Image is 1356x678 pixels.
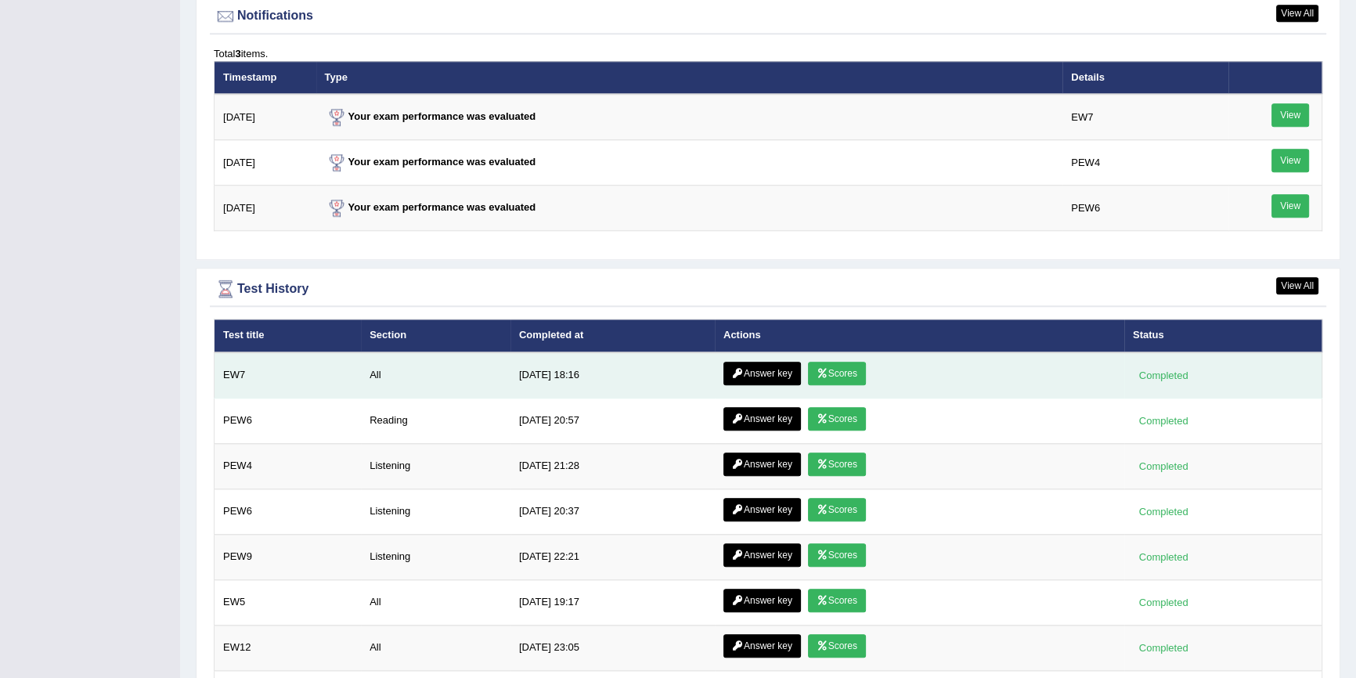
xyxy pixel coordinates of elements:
[325,110,536,122] strong: Your exam performance was evaluated
[361,534,510,579] td: Listening
[1133,503,1194,520] div: Completed
[1271,149,1309,172] a: View
[1133,458,1194,474] div: Completed
[215,443,362,489] td: PEW4
[723,407,801,431] a: Answer key
[1062,94,1228,140] td: EW7
[1133,549,1194,565] div: Completed
[1133,367,1194,384] div: Completed
[510,319,715,352] th: Completed at
[510,398,715,443] td: [DATE] 20:57
[723,453,801,476] a: Answer key
[808,498,866,521] a: Scores
[214,5,1322,28] div: Notifications
[808,407,866,431] a: Scores
[215,94,316,140] td: [DATE]
[1276,5,1318,22] a: View All
[361,489,510,534] td: Listening
[510,625,715,670] td: [DATE] 23:05
[723,362,801,385] a: Answer key
[361,319,510,352] th: Section
[215,61,316,94] th: Timestamp
[325,201,536,213] strong: Your exam performance was evaluated
[215,579,362,625] td: EW5
[361,625,510,670] td: All
[1133,594,1194,611] div: Completed
[361,352,510,399] td: All
[510,579,715,625] td: [DATE] 19:17
[808,543,866,567] a: Scores
[1271,194,1309,218] a: View
[215,352,362,399] td: EW7
[361,579,510,625] td: All
[215,186,316,231] td: [DATE]
[215,319,362,352] th: Test title
[215,489,362,534] td: PEW6
[808,362,866,385] a: Scores
[316,61,1063,94] th: Type
[215,625,362,670] td: EW12
[215,534,362,579] td: PEW9
[1062,140,1228,186] td: PEW4
[1124,319,1322,352] th: Status
[715,319,1124,352] th: Actions
[214,46,1322,61] div: Total items.
[214,277,1322,301] div: Test History
[723,634,801,658] a: Answer key
[808,453,866,476] a: Scores
[1062,61,1228,94] th: Details
[510,534,715,579] td: [DATE] 22:21
[361,398,510,443] td: Reading
[325,156,536,168] strong: Your exam performance was evaluated
[1271,103,1309,127] a: View
[1062,186,1228,231] td: PEW6
[1133,413,1194,429] div: Completed
[215,140,316,186] td: [DATE]
[215,398,362,443] td: PEW6
[510,489,715,534] td: [DATE] 20:37
[361,443,510,489] td: Listening
[723,498,801,521] a: Answer key
[723,589,801,612] a: Answer key
[1133,640,1194,656] div: Completed
[235,48,240,60] b: 3
[808,634,866,658] a: Scores
[510,352,715,399] td: [DATE] 18:16
[808,589,866,612] a: Scores
[723,543,801,567] a: Answer key
[510,443,715,489] td: [DATE] 21:28
[1276,277,1318,294] a: View All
